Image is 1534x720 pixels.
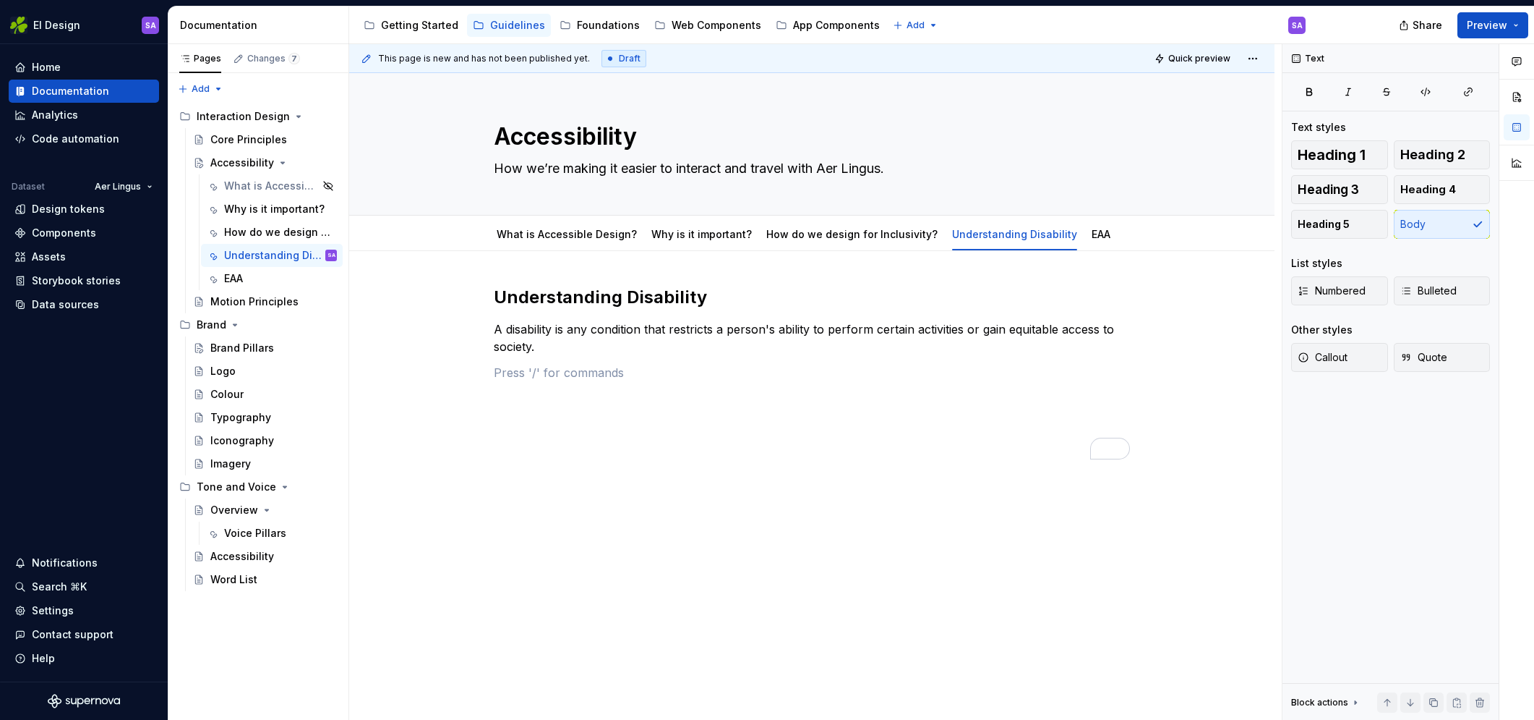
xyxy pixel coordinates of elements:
[491,157,1127,180] textarea: How we’re making it easier to interact and travel with Aer Lingus.
[187,290,343,313] a: Motion Principles
[1291,323,1353,337] div: Other styles
[32,297,99,312] div: Data sources
[494,286,1130,459] div: To enrich screen reader interactions, please activate Accessibility in Grammarly extension settings
[187,360,343,383] a: Logo
[1394,343,1491,372] button: Quote
[378,53,590,64] span: This page is new and has not been published yet.
[201,244,343,267] a: Understanding DisabilitySA
[224,248,322,263] div: Understanding Disability
[381,18,458,33] div: Getting Started
[1400,148,1465,162] span: Heading 2
[490,18,545,33] div: Guidelines
[210,387,244,402] div: Colour
[224,271,243,286] div: EAA
[197,318,226,332] div: Brand
[766,228,938,240] a: How do we design for Inclusivity?
[1291,140,1388,169] button: Heading 1
[32,274,121,288] div: Storybook stories
[224,202,325,216] div: Why is it important?
[210,572,257,587] div: Word List
[187,151,343,174] a: Accessibility
[224,179,318,193] div: What is Accessible Design?
[491,119,1127,154] textarea: Accessibility
[32,556,98,570] div: Notifications
[577,18,640,33] div: Foundations
[201,522,343,545] a: Voice Pillars
[173,79,228,99] button: Add
[180,18,343,33] div: Documentation
[197,109,290,124] div: Interaction Design
[10,17,27,34] img: 56b5df98-d96d-4d7e-807c-0afdf3bdaefa.png
[491,219,643,249] div: What is Accessible Design?
[95,181,141,192] span: Aer Lingus
[952,228,1077,240] a: Understanding Disability
[651,228,752,240] a: Why is it important?
[187,452,343,475] a: Imagery
[224,225,334,240] div: How do we design for Inclusivity?
[210,410,271,425] div: Typography
[9,127,159,151] a: Code automation
[9,551,159,575] button: Notifications
[793,18,880,33] div: App Components
[9,103,159,127] a: Analytics
[9,599,159,622] a: Settings
[1298,217,1350,232] span: Heading 5
[145,20,156,31] div: SA
[201,174,343,198] a: What is Accessible Design?
[173,105,343,128] div: Interaction Design
[179,53,221,64] div: Pages
[173,475,343,499] div: Tone and Voice
[88,177,159,197] button: Aer Lingus
[467,14,551,37] a: Guidelines
[760,219,943,249] div: How do we design for Inclusivity?
[210,433,274,448] div: Iconography
[554,14,646,37] a: Foundations
[1092,228,1110,240] a: EAA
[247,53,300,64] div: Changes
[9,221,159,245] a: Components
[210,457,251,471] div: Imagery
[187,406,343,429] a: Typography
[1291,256,1342,271] div: List styles
[1291,693,1361,713] div: Block actions
[32,580,87,594] div: Search ⌘K
[672,18,761,33] div: Web Components
[1413,18,1442,33] span: Share
[9,623,159,646] button: Contact support
[888,15,943,35] button: Add
[210,295,299,309] div: Motion Principles
[9,80,159,103] a: Documentation
[1292,20,1303,31] div: SA
[1298,182,1359,197] span: Heading 3
[1392,12,1452,38] button: Share
[9,647,159,670] button: Help
[1400,182,1456,197] span: Heading 4
[1394,276,1491,305] button: Bulleted
[1168,53,1230,64] span: Quick preview
[210,549,274,564] div: Accessibility
[201,221,343,244] a: How do we design for Inclusivity?
[197,480,276,494] div: Tone and Voice
[1291,175,1388,204] button: Heading 3
[224,526,286,541] div: Voice Pillars
[1086,219,1116,249] div: EAA
[770,14,886,37] a: App Components
[32,651,55,666] div: Help
[9,293,159,316] a: Data sources
[907,20,925,31] span: Add
[173,313,343,336] div: Brand
[1150,48,1237,69] button: Quick preview
[187,499,343,522] a: Overview
[48,694,120,708] a: Supernova Logo
[9,575,159,598] button: Search ⌘K
[1400,350,1447,365] span: Quote
[32,250,66,264] div: Assets
[3,9,165,41] button: EI DesignSA
[32,84,109,98] div: Documentation
[9,269,159,292] a: Storybook stories
[187,568,343,591] a: Word List
[32,60,61,75] div: Home
[1394,140,1491,169] button: Heading 2
[494,286,1130,309] h2: Understanding Disability
[210,364,236,378] div: Logo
